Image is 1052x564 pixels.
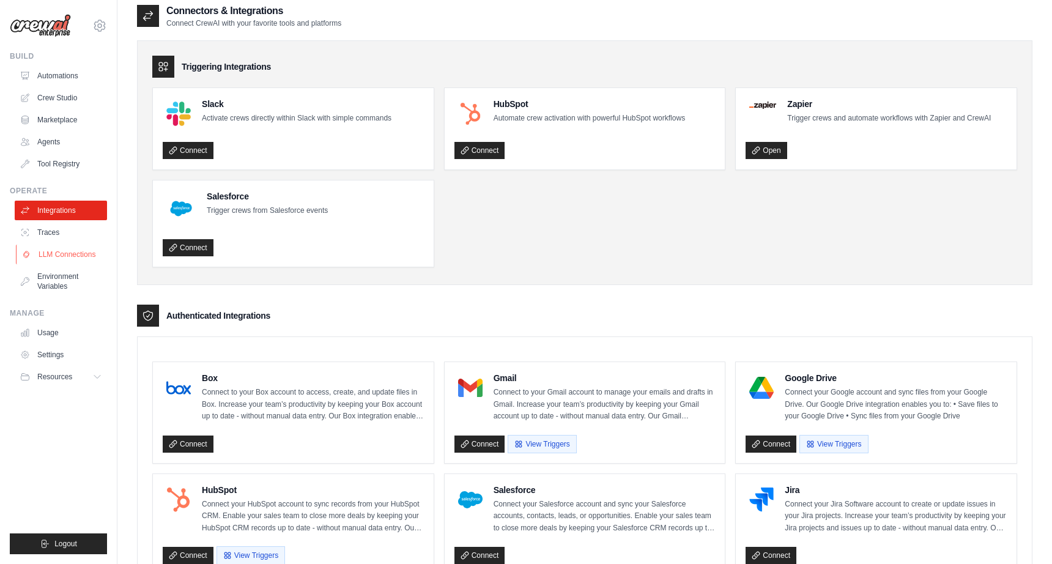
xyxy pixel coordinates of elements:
[458,102,483,126] img: HubSpot Logo
[163,547,213,564] a: Connect
[15,132,107,152] a: Agents
[10,14,71,37] img: Logo
[10,308,107,318] div: Manage
[15,154,107,174] a: Tool Registry
[202,499,424,535] p: Connect your HubSpot account to sync records from your HubSpot CRM. Enable your sales team to clo...
[15,367,107,387] button: Resources
[10,51,107,61] div: Build
[749,376,774,400] img: Google Drive Logo
[785,387,1007,423] p: Connect your Google account and sync files from your Google Drive. Our Google Drive integration e...
[785,484,1007,496] h4: Jira
[15,201,107,220] a: Integrations
[787,98,991,110] h4: Zapier
[494,113,685,125] p: Automate crew activation with powerful HubSpot workflows
[15,323,107,343] a: Usage
[166,18,341,28] p: Connect CrewAI with your favorite tools and platforms
[746,436,796,453] a: Connect
[749,488,774,512] img: Jira Logo
[166,376,191,400] img: Box Logo
[166,310,270,322] h3: Authenticated Integrations
[458,376,483,400] img: Gmail Logo
[785,372,1007,384] h4: Google Drive
[163,239,213,256] a: Connect
[787,113,991,125] p: Trigger crews and automate workflows with Zapier and CrewAI
[508,435,576,453] button: View Triggers
[799,435,868,453] button: View Triggers
[15,66,107,86] a: Automations
[494,98,685,110] h4: HubSpot
[454,436,505,453] a: Connect
[54,539,77,549] span: Logout
[494,372,716,384] h4: Gmail
[37,372,72,382] span: Resources
[202,98,391,110] h4: Slack
[166,488,191,512] img: HubSpot Logo
[207,190,328,202] h4: Salesforce
[202,113,391,125] p: Activate crews directly within Slack with simple commands
[494,484,716,496] h4: Salesforce
[15,345,107,365] a: Settings
[16,245,108,264] a: LLM Connections
[202,372,424,384] h4: Box
[166,194,196,223] img: Salesforce Logo
[494,387,716,423] p: Connect to your Gmail account to manage your emails and drafts in Gmail. Increase your team’s pro...
[746,547,796,564] a: Connect
[785,499,1007,535] p: Connect your Jira Software account to create or update issues in your Jira projects. Increase you...
[163,436,213,453] a: Connect
[749,102,776,109] img: Zapier Logo
[15,223,107,242] a: Traces
[202,484,424,496] h4: HubSpot
[746,142,787,159] a: Open
[15,88,107,108] a: Crew Studio
[163,142,213,159] a: Connect
[454,142,505,159] a: Connect
[15,110,107,130] a: Marketplace
[202,387,424,423] p: Connect to your Box account to access, create, and update files in Box. Increase your team’s prod...
[166,102,191,126] img: Slack Logo
[166,4,341,18] h2: Connectors & Integrations
[10,533,107,554] button: Logout
[10,186,107,196] div: Operate
[15,267,107,296] a: Environment Variables
[207,205,328,217] p: Trigger crews from Salesforce events
[182,61,271,73] h3: Triggering Integrations
[454,547,505,564] a: Connect
[458,488,483,512] img: Salesforce Logo
[494,499,716,535] p: Connect your Salesforce account and sync your Salesforce accounts, contacts, leads, or opportunit...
